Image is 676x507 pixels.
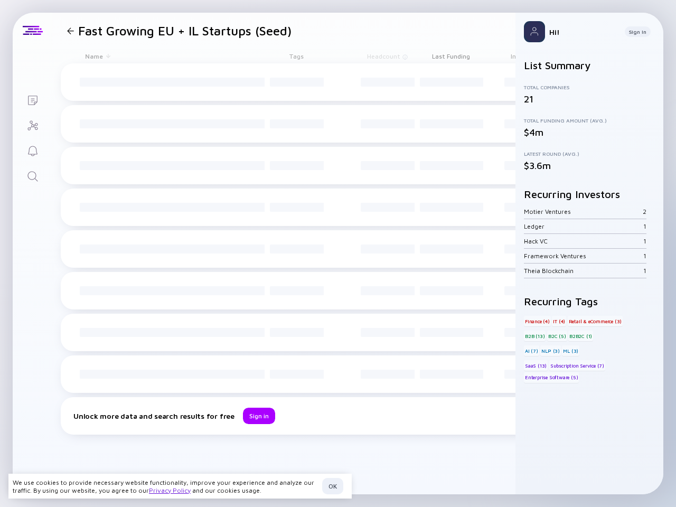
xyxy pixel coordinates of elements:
[562,345,579,356] div: ML (3)
[322,478,343,494] button: OK
[643,208,646,215] div: 2
[524,237,643,245] div: Hack VC
[524,208,643,215] div: Motier Ventures
[524,295,655,307] h2: Recurring Tags
[524,84,655,90] div: Total Companies
[643,267,646,275] div: 1
[501,49,549,63] div: Investors
[524,117,655,124] div: Total Funding Amount (Avg.)
[549,360,605,371] div: Subscription Service (7)
[547,331,567,341] div: B2C (5)
[78,23,292,38] h1: Fast Growing EU + IL Startups (Seed)
[540,345,561,356] div: NLP (3)
[625,26,651,37] button: Sign In
[524,222,643,230] div: Ledger
[432,52,470,60] span: Last Funding
[524,316,551,326] div: Finance (4)
[13,137,52,163] a: Reminders
[643,237,646,245] div: 1
[524,345,539,356] div: AI (7)
[524,59,655,71] h2: List Summary
[524,93,533,105] div: 21
[643,252,646,260] div: 1
[77,49,267,63] div: Name
[524,160,655,171] div: $3.6m
[524,360,548,371] div: SaaS (13)
[524,372,579,383] div: Enterprise Software (5)
[568,316,623,326] div: Retail & eCommerce (3)
[149,486,191,494] a: Privacy Policy
[549,27,616,36] div: Hi!
[13,478,318,494] div: We use cookies to provide necessary website functionality, improve your experience and analyze ou...
[367,52,400,60] span: Headcount
[524,151,655,157] div: Latest Round (Avg.)
[13,87,52,112] a: Lists
[243,408,275,424] button: Sign in
[267,49,326,63] div: Tags
[13,112,52,137] a: Investor Map
[524,252,643,260] div: Framework Ventures
[524,188,655,200] h2: Recurring Investors
[73,411,234,420] div: Unlock more data and search results for free
[524,21,545,42] img: Profile Picture
[643,222,646,230] div: 1
[524,331,546,341] div: B2B (13)
[524,127,655,138] div: $4m
[13,163,52,188] a: Search
[552,316,566,326] div: IT (4)
[568,331,593,341] div: B2B2C (1)
[524,267,643,275] div: Theia Blockchain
